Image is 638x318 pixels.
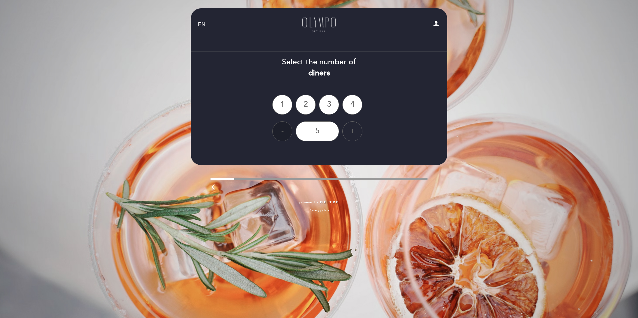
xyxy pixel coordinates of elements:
[342,121,362,141] div: +
[299,200,318,205] span: powered by
[277,16,361,34] a: Olympo Sky Bar
[296,95,316,115] div: 2
[299,200,339,205] a: powered by
[308,68,330,78] b: diners
[272,121,292,141] div: -
[432,20,440,30] button: person
[309,208,329,213] a: Privacy policy
[296,121,339,141] div: 5
[432,20,440,28] i: person
[210,183,218,191] i: arrow_backward
[191,57,447,79] div: Select the number of
[272,95,292,115] div: 1
[319,95,339,115] div: 3
[342,95,362,115] div: 4
[320,201,339,204] img: MEITRE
